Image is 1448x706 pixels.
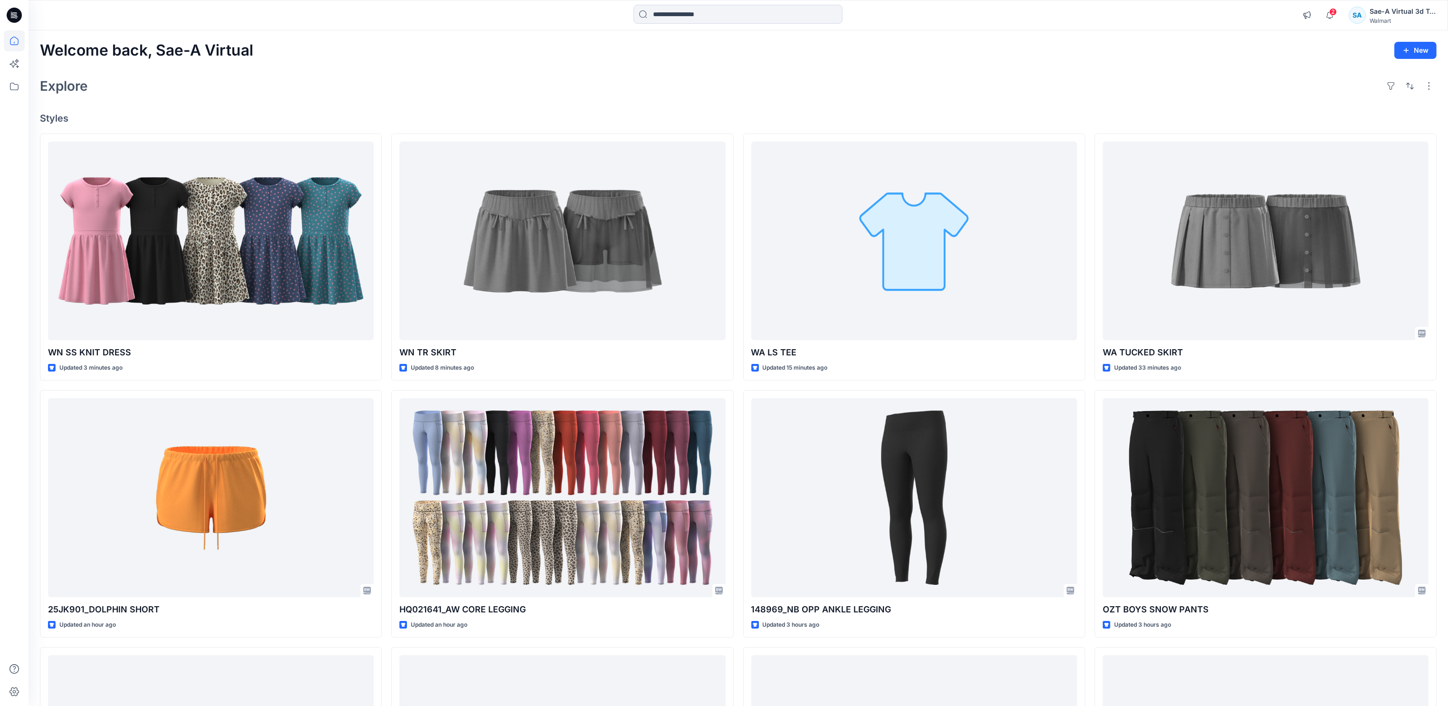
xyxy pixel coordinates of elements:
[1394,42,1437,59] button: New
[1103,142,1429,340] a: WA TUCKED SKIRT
[1103,398,1429,597] a: OZT BOYS SNOW PANTS
[1103,346,1429,359] p: WA TUCKED SKIRT
[411,363,474,373] p: Updated 8 minutes ago
[48,346,374,359] p: WN SS KNIT DRESS
[399,346,725,359] p: WN TR SKIRT
[399,398,725,597] a: HQ021641_AW CORE LEGGING
[399,603,725,616] p: HQ021641_AW CORE LEGGING
[751,346,1077,359] p: WA LS TEE
[48,142,374,340] a: WN SS KNIT DRESS
[48,398,374,597] a: 25JK901_DOLPHIN SHORT
[59,620,116,630] p: Updated an hour ago
[48,603,374,616] p: 25JK901_DOLPHIN SHORT
[411,620,467,630] p: Updated an hour ago
[1103,603,1429,616] p: OZT BOYS SNOW PANTS
[1114,363,1181,373] p: Updated 33 minutes ago
[751,398,1077,597] a: 148969_NB OPP ANKLE LEGGING
[40,78,88,94] h2: Explore
[1370,6,1436,17] div: Sae-A Virtual 3d Team
[751,142,1077,340] a: WA LS TEE
[399,142,725,340] a: WN TR SKIRT
[1349,7,1366,24] div: SA
[1329,8,1337,16] span: 2
[751,603,1077,616] p: 148969_NB OPP ANKLE LEGGING
[1370,17,1436,24] div: Walmart
[59,363,123,373] p: Updated 3 minutes ago
[40,42,253,59] h2: Welcome back, Sae-A Virtual
[763,363,828,373] p: Updated 15 minutes ago
[40,113,1437,124] h4: Styles
[763,620,820,630] p: Updated 3 hours ago
[1114,620,1171,630] p: Updated 3 hours ago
